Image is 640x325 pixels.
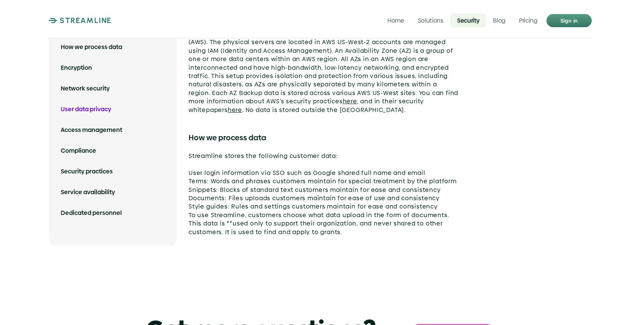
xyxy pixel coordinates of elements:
[381,14,410,27] a: Home
[61,84,164,93] p: Network security
[457,17,479,24] p: Security
[451,14,485,27] a: Security
[560,15,577,25] p: Sign in
[387,17,404,24] p: Home
[189,160,460,236] p: User login information via SSO such as Google shared full name and email Terms: Words and phrases...
[61,78,164,99] a: Network security
[61,141,164,161] a: Compliance
[61,99,164,120] a: User data privacy
[189,152,460,160] p: Streamline stores the following customer data:
[189,30,460,114] p: Streamline is a fully cloud-based service. We’re hosted on Amazon Web Services (AWS). The physica...
[49,16,112,25] a: STREAMLINE
[61,120,164,141] a: Access management
[487,14,511,27] a: Blog
[61,64,164,72] p: Encryption
[61,43,164,51] p: How we process data
[342,97,357,106] a: here
[513,14,543,27] a: Pricing
[61,105,164,113] p: User data privacy
[61,167,164,176] p: Security practices
[493,17,505,24] p: Blog
[61,58,164,78] a: Encryption
[61,188,164,196] p: Service availability
[61,126,164,134] p: Access management
[61,209,164,217] p: Dedicated personnel
[61,37,164,58] a: How we process data
[61,161,164,182] a: Security practices
[61,203,164,224] a: Dedicated personnel
[60,16,112,25] p: STREAMLINE
[519,17,537,24] p: Pricing
[189,132,266,143] strong: How we process data
[417,17,443,24] p: Solutions
[228,106,242,114] a: here
[61,182,164,203] a: Service availability
[61,147,164,155] p: Compliance
[546,14,592,27] a: Sign in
